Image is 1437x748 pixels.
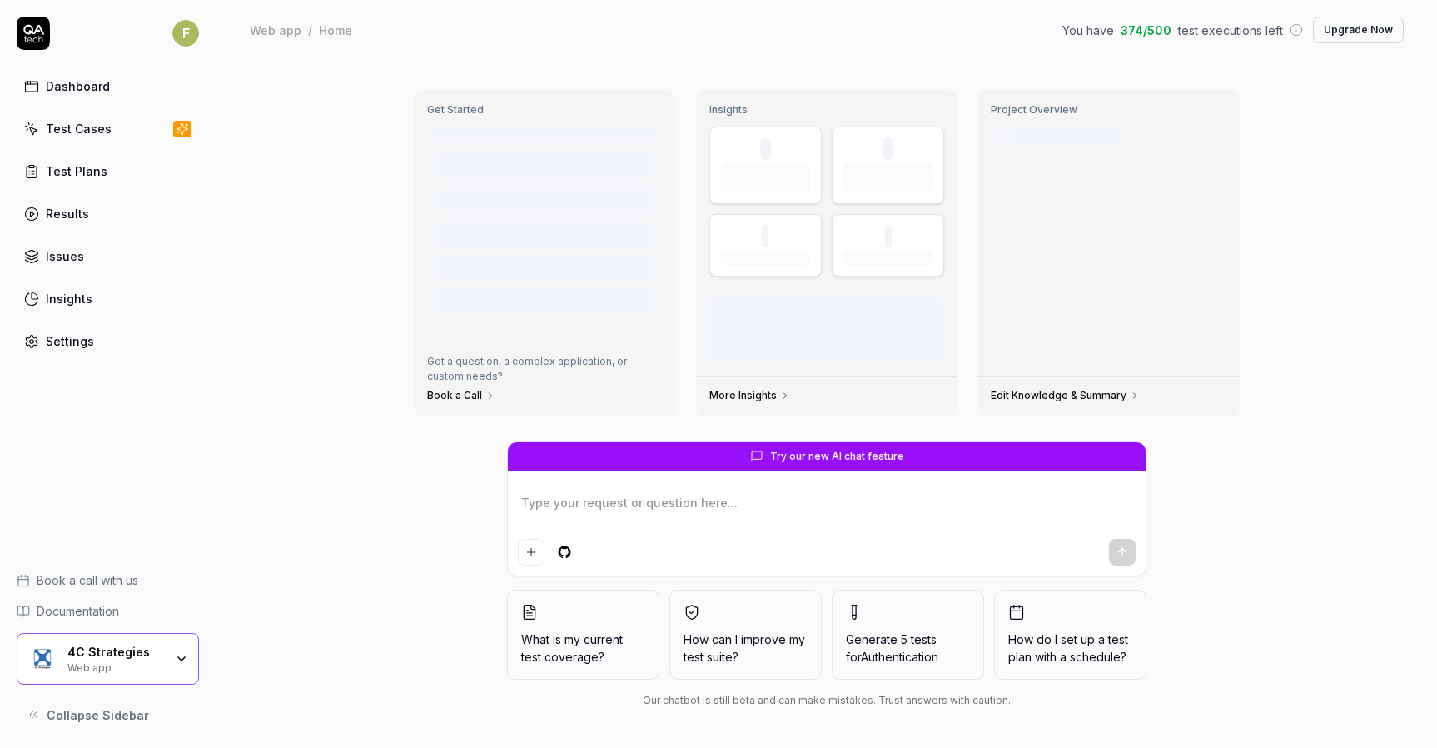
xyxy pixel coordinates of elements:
a: Book a call with us [17,571,199,589]
img: 4C Strategies Logo [27,644,57,674]
div: Home [319,22,352,38]
button: How can I improve my test suite? [669,590,822,680]
div: 0 [883,137,893,160]
button: Upgrade Now [1313,17,1404,43]
span: Book a call with us [37,571,138,589]
h3: Get Started [427,103,663,117]
div: - [762,225,768,247]
h3: Insights [709,103,945,117]
div: Test Executions (last 30 days) [720,163,811,193]
h3: Project Overview [991,103,1226,117]
span: F [172,20,199,47]
button: Collapse Sidebar [17,698,199,731]
a: Test Cases [17,112,199,145]
span: test executions left [1178,22,1283,39]
div: Web app [250,22,301,38]
div: Success Rate [720,251,811,266]
div: Settings [46,332,94,350]
span: What is my current test coverage? [521,631,645,666]
div: Issues [46,247,84,265]
a: More Insights [709,389,790,402]
div: Test Cases [46,120,112,137]
div: Last crawled [DATE] [1011,127,1122,144]
div: 4C Strategies [67,645,164,660]
a: Book a Call [427,389,495,402]
button: How do I set up a test plan with a schedule? [994,590,1146,680]
div: - [885,225,892,247]
div: Test Plans [46,162,107,180]
span: Generate 5 tests for Authentication [846,632,938,664]
a: Issues [17,240,199,272]
button: 4C Strategies Logo4C StrategiesWeb app [17,633,199,685]
div: Insights [46,290,92,307]
a: Documentation [17,602,199,620]
div: / [308,22,312,38]
button: Add attachment [518,539,544,566]
a: Settings [17,325,199,357]
div: Results [46,205,89,222]
span: How can I improve my test suite? [684,631,808,666]
div: Web app [67,660,164,673]
div: Test Cases (enabled) [843,163,933,193]
a: Dashboard [17,70,199,102]
span: You have [1062,22,1114,39]
a: Test Plans [17,155,199,187]
span: 374 / 500 [1121,22,1171,39]
div: Avg Duration [843,251,933,266]
span: Documentation [37,602,119,620]
span: Try our new AI chat feature [770,449,904,464]
p: Got a question, a complex application, or custom needs? [427,354,663,384]
span: How do I set up a test plan with a schedule? [1008,631,1132,666]
div: Dashboard [46,77,110,95]
a: Insights [17,282,199,315]
div: Our chatbot is still beta and can make mistakes. Trust answers with caution. [507,693,1146,708]
button: F [172,17,199,50]
a: Results [17,197,199,230]
div: 0 [760,137,771,160]
a: Edit Knowledge & Summary [991,389,1140,402]
span: Collapse Sidebar [47,706,149,724]
button: What is my current test coverage? [507,590,659,680]
button: Generate 5 tests forAuthentication [832,590,984,680]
